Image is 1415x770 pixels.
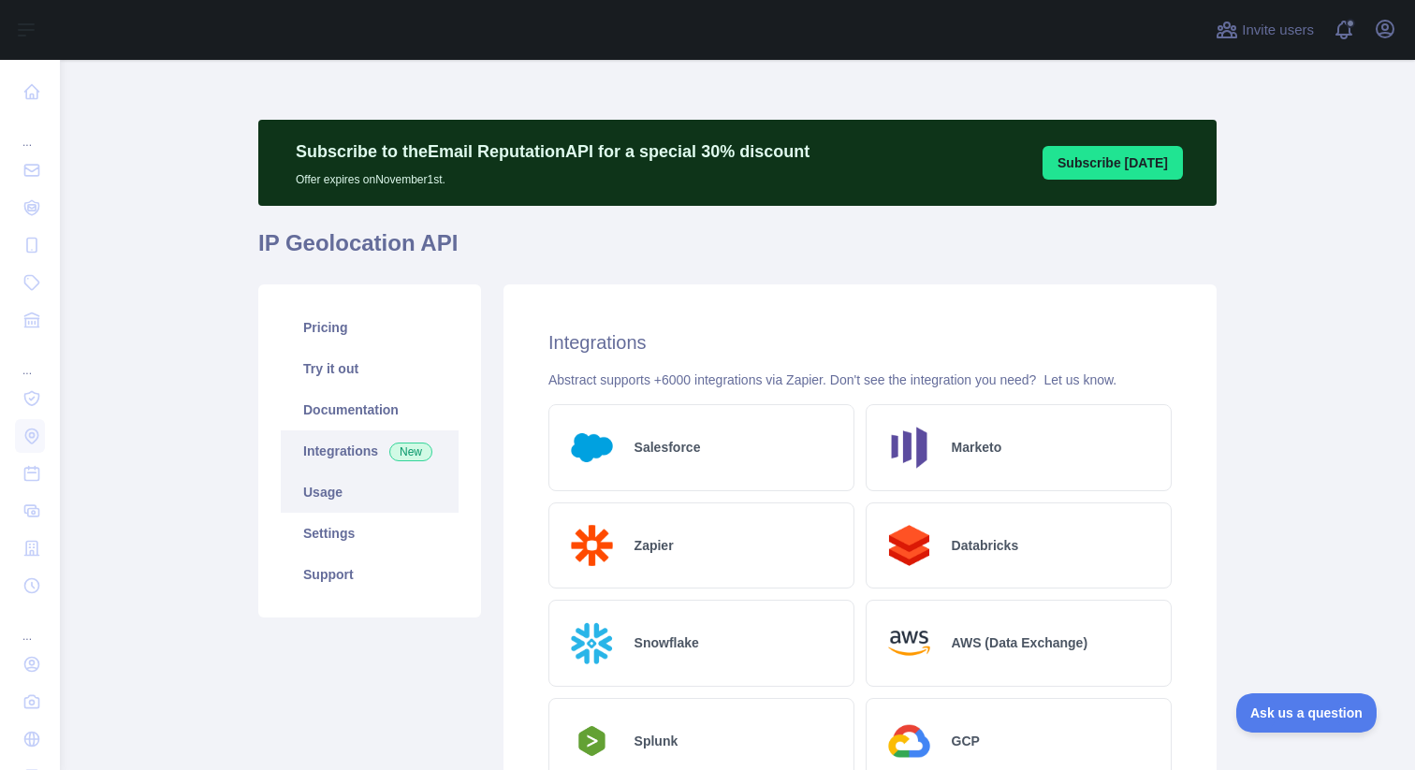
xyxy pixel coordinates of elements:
[635,438,701,457] h2: Salesforce
[635,732,678,750] h2: Splunk
[15,341,45,378] div: ...
[952,438,1002,457] h2: Marketo
[635,633,699,652] h2: Snowflake
[281,554,459,595] a: Support
[1242,20,1314,41] span: Invite users
[1212,15,1318,45] button: Invite users
[15,112,45,150] div: ...
[281,472,459,513] a: Usage
[296,138,810,165] p: Subscribe to the Email Reputation API for a special 30 % discount
[564,616,620,671] img: Logo
[882,518,937,574] img: Logo
[882,714,937,769] img: Logo
[389,443,432,461] span: New
[1043,370,1116,389] button: Let us know.
[952,633,1087,652] h2: AWS (Data Exchange)
[564,518,620,574] img: Logo
[1043,146,1183,180] button: Subscribe [DATE]
[258,228,1217,273] h1: IP Geolocation API
[281,348,459,389] a: Try it out
[1236,693,1378,733] iframe: Toggle Customer Support
[15,606,45,644] div: ...
[281,430,459,472] a: Integrations New
[281,389,459,430] a: Documentation
[882,420,937,475] img: Logo
[564,420,620,475] img: Logo
[635,536,674,555] h2: Zapier
[281,307,459,348] a: Pricing
[564,720,620,762] img: Logo
[952,536,1019,555] h2: Databricks
[882,616,937,671] img: Logo
[548,329,1172,356] h2: Integrations
[281,513,459,554] a: Settings
[952,732,980,750] h2: GCP
[296,165,810,187] p: Offer expires on November 1st.
[548,370,1172,389] div: Abstract supports +6000 integrations via Zapier. Don't see the integration you need?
